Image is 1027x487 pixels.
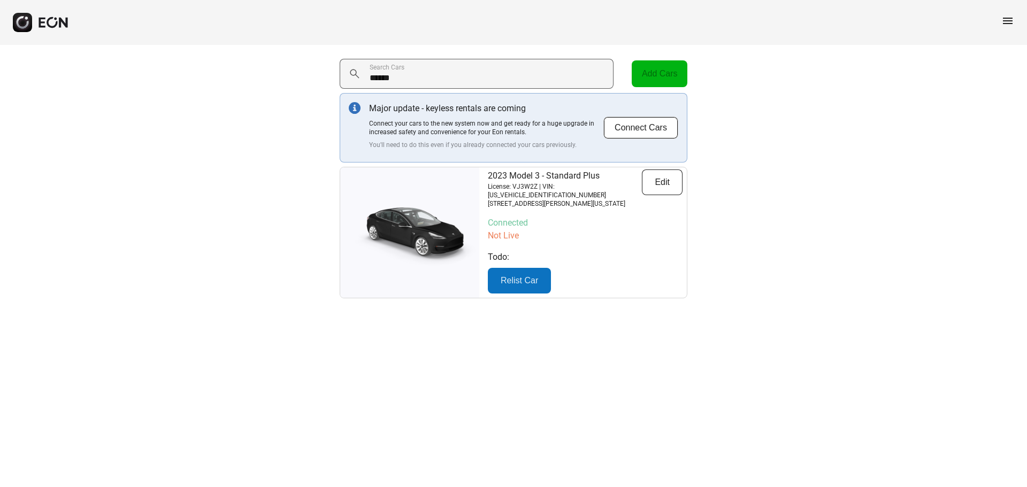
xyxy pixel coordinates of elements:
[488,199,642,208] p: [STREET_ADDRESS][PERSON_NAME][US_STATE]
[642,169,683,195] button: Edit
[603,117,678,139] button: Connect Cars
[349,102,361,114] img: info
[488,268,551,293] button: Relist Car
[340,198,479,267] img: car
[488,182,642,199] p: License: VJ3W2Z | VIN: [US_VEHICLE_IDENTIFICATION_NUMBER]
[369,141,603,149] p: You'll need to do this even if you already connected your cars previously.
[488,229,683,242] p: Not Live
[369,102,603,115] p: Major update - keyless rentals are coming
[369,119,603,136] p: Connect your cars to the new system now and get ready for a huge upgrade in increased safety and ...
[1001,14,1014,27] span: menu
[488,251,683,264] p: Todo:
[370,63,404,72] label: Search Cars
[488,217,683,229] p: Connected
[488,169,642,182] p: 2023 Model 3 - Standard Plus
